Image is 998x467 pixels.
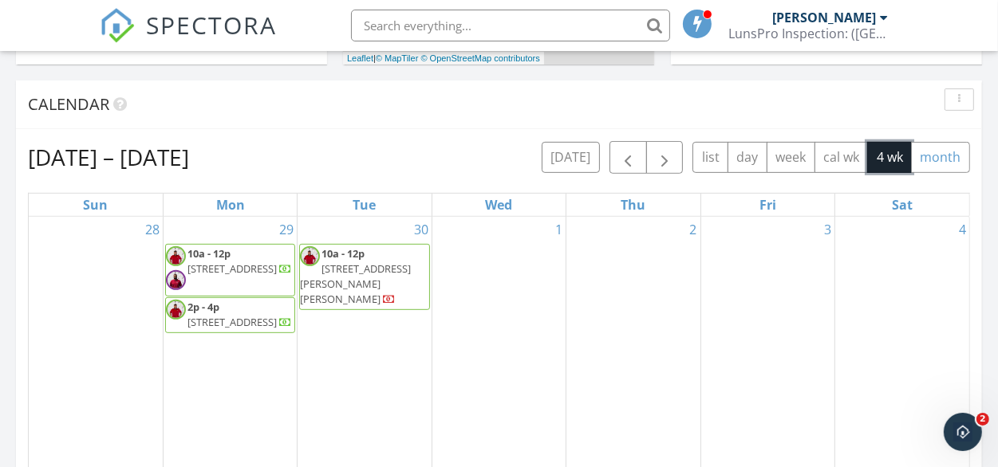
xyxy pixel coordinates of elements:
[300,246,320,266] img: jamie_brand.png
[347,53,373,63] a: Leaflet
[146,8,277,41] span: SPECTORA
[166,300,186,320] img: jamie_brand.png
[187,261,277,276] span: [STREET_ADDRESS]
[756,194,779,216] a: Friday
[889,194,916,216] a: Saturday
[300,246,411,307] a: 10a - 12p [STREET_ADDRESS][PERSON_NAME][PERSON_NAME]
[165,244,295,296] a: 10a - 12p [STREET_ADDRESS]
[482,194,515,216] a: Wednesday
[350,194,380,216] a: Tuesday
[767,142,815,173] button: week
[166,270,186,290] img: adian_morgan.png
[276,217,297,242] a: Go to September 29, 2025
[772,10,876,26] div: [PERSON_NAME]
[687,217,700,242] a: Go to October 2, 2025
[165,297,295,333] a: 2p - 4p [STREET_ADDRESS]
[187,300,219,314] span: 2p - 4p
[376,53,419,63] a: © MapTiler
[609,141,647,174] button: Previous
[299,244,429,311] a: 10a - 12p [STREET_ADDRESS][PERSON_NAME][PERSON_NAME]
[911,142,970,173] button: month
[944,413,982,451] iframe: Intercom live chat
[100,8,135,43] img: The Best Home Inspection Software - Spectora
[956,217,969,242] a: Go to October 4, 2025
[80,194,111,216] a: Sunday
[166,246,186,266] img: jamie_brand.png
[28,93,109,115] span: Calendar
[142,217,163,242] a: Go to September 28, 2025
[728,26,888,41] div: LunsPro Inspection: (Atlanta)
[728,142,767,173] button: day
[300,261,411,306] span: [STREET_ADDRESS][PERSON_NAME][PERSON_NAME]
[552,217,566,242] a: Go to October 1, 2025
[187,246,231,261] span: 10a - 12p
[187,300,292,329] a: 2p - 4p [STREET_ADDRESS]
[542,142,600,173] button: [DATE]
[351,10,670,41] input: Search everything...
[867,142,912,173] button: 4 wk
[976,413,989,426] span: 2
[213,194,248,216] a: Monday
[187,246,292,276] a: 10a - 12p [STREET_ADDRESS]
[187,315,277,329] span: [STREET_ADDRESS]
[100,22,277,55] a: SPECTORA
[821,217,834,242] a: Go to October 3, 2025
[815,142,869,173] button: cal wk
[411,217,432,242] a: Go to September 30, 2025
[343,52,544,65] div: |
[646,141,684,174] button: Next
[421,53,540,63] a: © OpenStreetMap contributors
[692,142,728,173] button: list
[321,246,365,261] span: 10a - 12p
[28,141,189,173] h2: [DATE] – [DATE]
[617,194,649,216] a: Thursday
